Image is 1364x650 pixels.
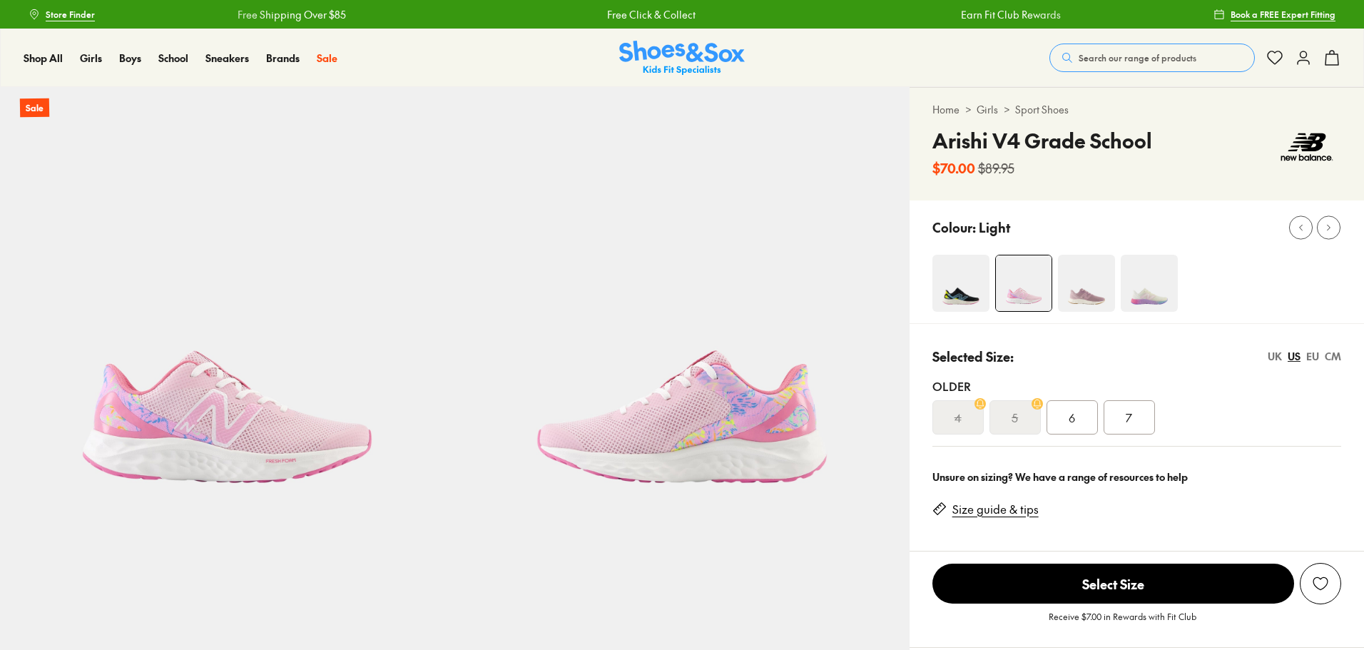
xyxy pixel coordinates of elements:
button: Search our range of products [1049,44,1255,72]
a: Size guide & tips [952,502,1039,517]
b: $70.00 [932,158,975,178]
a: Sneakers [205,51,249,66]
span: Book a FREE Expert Fitting [1231,8,1335,21]
span: Sale [317,51,337,65]
button: Add to Wishlist [1300,563,1341,604]
span: Select Size [932,564,1294,604]
img: 5-473930_1 [454,87,909,542]
span: Brands [266,51,300,65]
s: $89.95 [978,158,1014,178]
button: Select Size [932,563,1294,604]
div: UK [1268,349,1282,364]
s: 5 [1012,409,1018,426]
a: Earn Fit Club Rewards [958,7,1058,22]
a: Sale [317,51,337,66]
a: Shop All [24,51,63,66]
a: Home [932,102,960,117]
a: Free Shipping Over $85 [235,7,343,22]
img: 4-402171_1 [1058,255,1115,312]
span: Search our range of products [1079,51,1196,64]
p: Colour: [932,218,976,237]
a: Girls [977,102,998,117]
s: 4 [955,409,962,426]
div: Older [932,377,1341,395]
span: 7 [1126,409,1132,426]
img: 4-473929_1 [996,255,1052,311]
img: SNS_Logo_Responsive.svg [619,41,745,76]
span: Shop All [24,51,63,65]
div: CM [1325,349,1341,364]
p: Receive $7.00 in Rewards with Fit Club [1049,610,1196,636]
a: Shoes & Sox [619,41,745,76]
span: 6 [1069,409,1075,426]
span: Girls [80,51,102,65]
div: Unsure on sizing? We have a range of resources to help [932,469,1341,484]
a: Brands [266,51,300,66]
div: US [1288,349,1301,364]
div: EU [1306,349,1319,364]
img: 4-498833_1 [1121,255,1178,312]
h4: Arishi V4 Grade School [932,126,1152,156]
span: School [158,51,188,65]
div: > > [932,102,1341,117]
a: Girls [80,51,102,66]
span: Boys [119,51,141,65]
p: Light [979,218,1010,237]
a: Sport Shoes [1015,102,1069,117]
a: Boys [119,51,141,66]
a: Store Finder [29,1,95,27]
img: 4-498828_1 [932,255,989,312]
a: School [158,51,188,66]
p: Sale [20,98,49,118]
span: Store Finder [46,8,95,21]
img: Vendor logo [1273,126,1341,168]
a: Book a FREE Expert Fitting [1213,1,1335,27]
p: Selected Size: [932,347,1014,366]
a: Free Click & Collect [604,7,693,22]
span: Sneakers [205,51,249,65]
